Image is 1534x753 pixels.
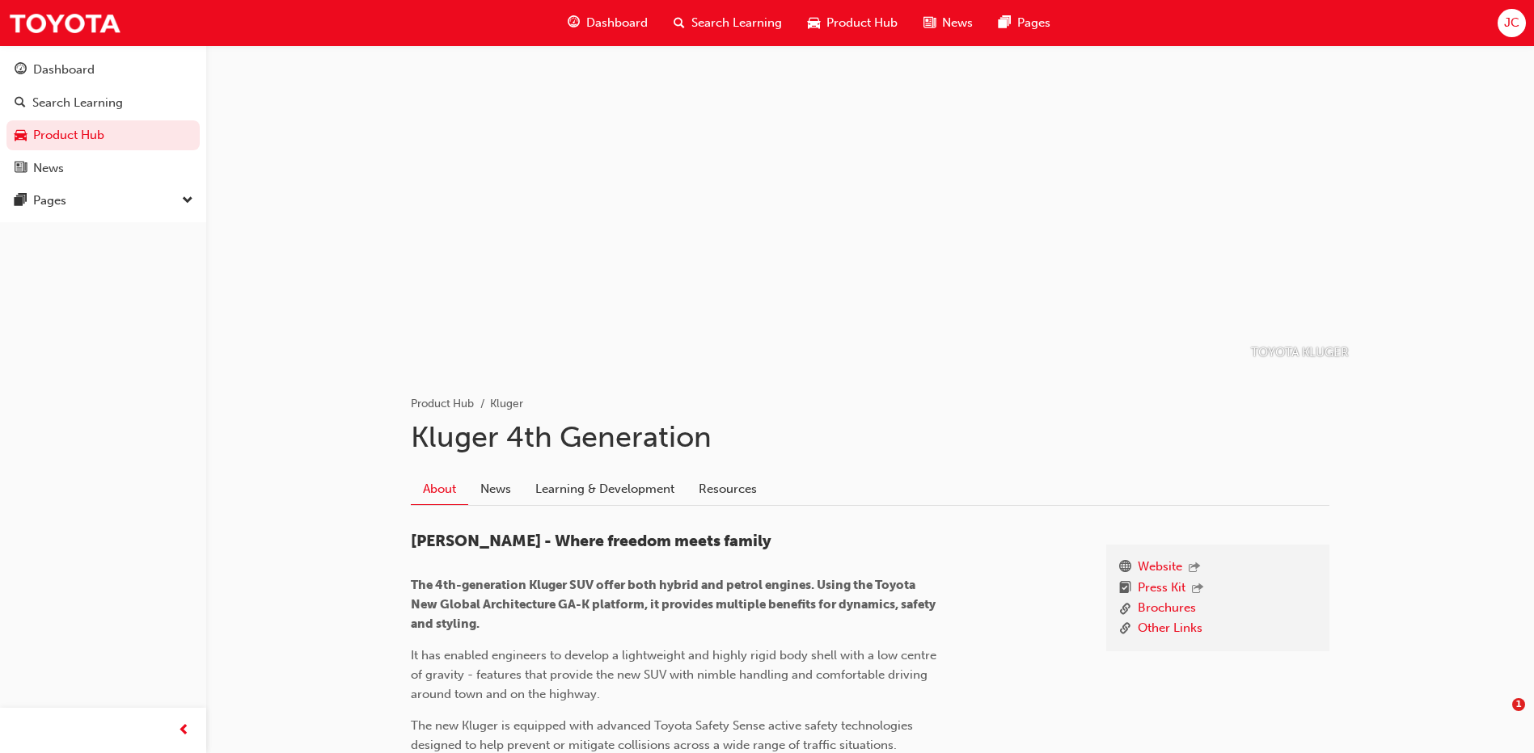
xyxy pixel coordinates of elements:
[490,395,523,414] li: Kluger
[33,159,64,178] div: News
[411,532,771,550] span: [PERSON_NAME] - Where freedom meets family
[411,419,1329,455] h1: Kluger 4th Generation
[795,6,911,40] a: car-iconProduct Hub
[468,474,523,505] a: News
[674,13,685,33] span: search-icon
[411,648,940,701] span: It has enabled engineers to develop a lightweight and highly rigid body shell with a low centre o...
[1512,698,1525,711] span: 1
[15,162,27,176] span: news-icon
[942,14,973,32] span: News
[1119,578,1131,599] span: booktick-icon
[1119,557,1131,578] span: www-icon
[923,13,936,33] span: news-icon
[1192,583,1203,596] span: outbound-icon
[1119,619,1131,639] span: link-icon
[555,6,661,40] a: guage-iconDashboard
[6,186,200,216] button: Pages
[1251,343,1349,362] p: TOYOTA KLUGER
[1504,14,1519,32] span: JC
[586,14,648,32] span: Dashboard
[1138,557,1182,578] a: Website
[6,154,200,183] a: News
[15,128,27,143] span: car-icon
[15,194,27,208] span: pages-icon
[523,474,687,505] a: Learning & Development
[1138,619,1202,639] a: Other Links
[911,6,986,40] a: news-iconNews
[808,13,820,33] span: car-icon
[661,6,795,40] a: search-iconSearch Learning
[826,14,898,32] span: Product Hub
[1498,9,1526,37] button: JC
[32,94,123,112] div: Search Learning
[999,13,1011,33] span: pages-icon
[1189,562,1200,575] span: outbound-icon
[1479,698,1518,737] iframe: Intercom live chat
[411,474,468,506] a: About
[8,5,121,41] img: Trak
[15,63,27,78] span: guage-icon
[6,120,200,150] a: Product Hub
[182,191,193,212] span: down-icon
[1119,599,1131,619] span: link-icon
[411,578,938,631] span: The 4th-generation Kluger SUV offer both hybrid and petrol engines. Using the Toyota New Global A...
[33,191,66,210] div: Pages
[411,718,916,752] span: The new Kluger is equipped with advanced Toyota Safety Sense active safety technologies designed ...
[33,61,95,79] div: Dashboard
[568,13,580,33] span: guage-icon
[6,52,200,186] button: DashboardSearch LearningProduct HubNews
[687,474,769,505] a: Resources
[411,397,474,410] a: Product Hub
[1138,578,1185,599] a: Press Kit
[6,88,200,118] a: Search Learning
[6,55,200,85] a: Dashboard
[178,721,190,741] span: prev-icon
[1138,599,1196,619] a: Brochures
[986,6,1063,40] a: pages-iconPages
[1017,14,1050,32] span: Pages
[15,96,26,111] span: search-icon
[691,14,782,32] span: Search Learning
